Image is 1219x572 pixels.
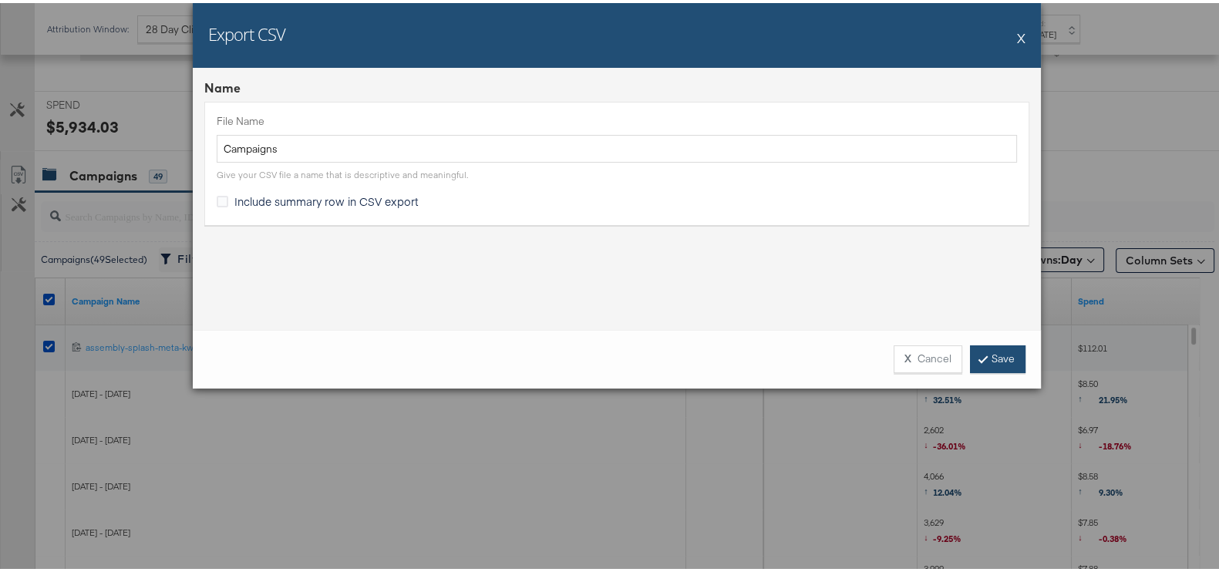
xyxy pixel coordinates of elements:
[234,190,419,206] span: Include summary row in CSV export
[217,111,1017,126] label: File Name
[217,166,468,178] div: Give your CSV file a name that is descriptive and meaningful.
[970,342,1025,370] a: Save
[204,76,1029,94] div: Name
[904,348,911,363] strong: X
[894,342,962,370] button: XCancel
[208,19,285,42] h2: Export CSV
[1017,19,1025,50] button: X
